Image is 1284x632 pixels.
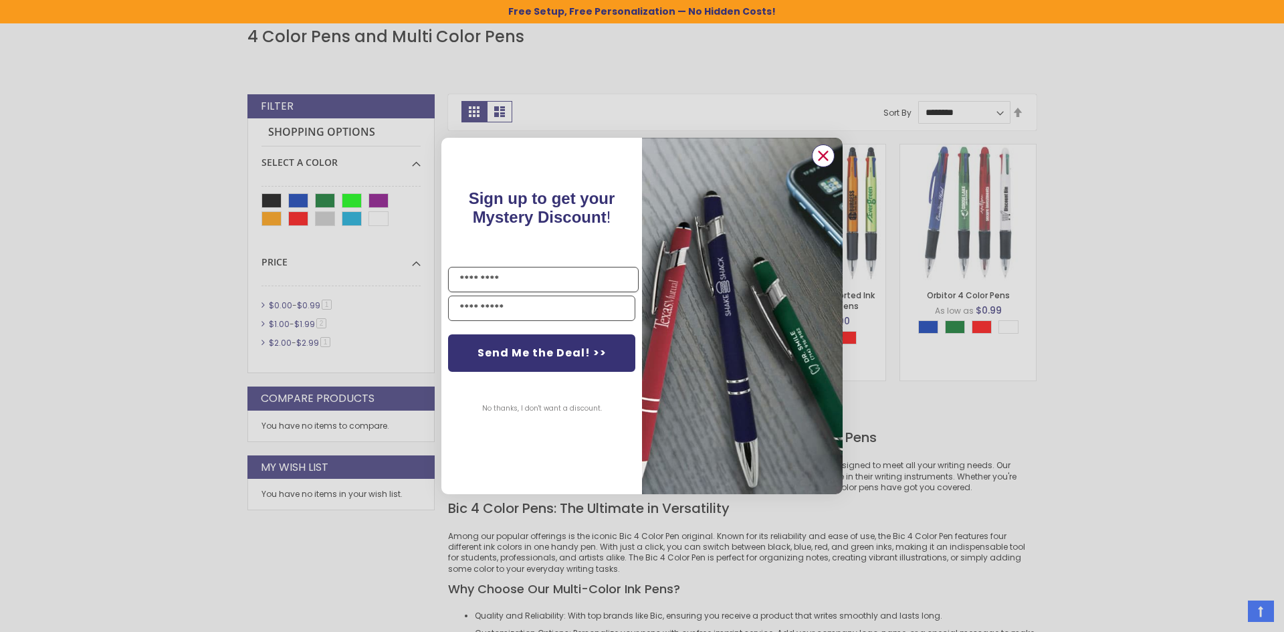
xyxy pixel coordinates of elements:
[642,138,843,494] img: pop-up-image
[448,334,635,372] button: Send Me the Deal! >>
[469,189,615,226] span: !
[469,189,615,226] span: Sign up to get your Mystery Discount
[475,392,609,425] button: No thanks, I don't want a discount.
[812,144,835,167] button: Close dialog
